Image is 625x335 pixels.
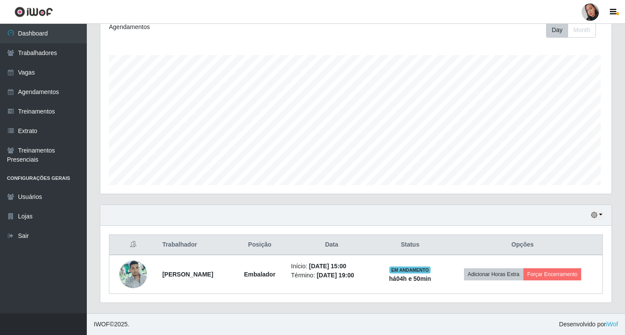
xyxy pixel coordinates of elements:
strong: há 04 h e 50 min [389,275,431,282]
button: Day [546,23,568,38]
span: © 2025 . [94,320,129,329]
button: Forçar Encerramento [523,268,582,280]
strong: [PERSON_NAME] [162,271,213,278]
img: CoreUI Logo [14,7,53,17]
time: [DATE] 19:00 [317,272,354,279]
th: Trabalhador [157,235,234,255]
th: Data [286,235,378,255]
span: EM ANDAMENTO [389,267,431,273]
div: Agendamentos [109,23,307,32]
button: Month [568,23,596,38]
th: Status [378,235,443,255]
strong: Embalador [244,271,275,278]
time: [DATE] 15:00 [309,263,346,270]
a: iWof [606,321,618,328]
button: Adicionar Horas Extra [464,268,523,280]
li: Início: [291,262,372,271]
th: Opções [443,235,603,255]
img: 1747873820563.jpeg [119,256,147,293]
div: Toolbar with button groups [546,23,603,38]
div: First group [546,23,596,38]
span: IWOF [94,321,110,328]
span: Desenvolvido por [559,320,618,329]
li: Término: [291,271,372,280]
th: Posição [234,235,286,255]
